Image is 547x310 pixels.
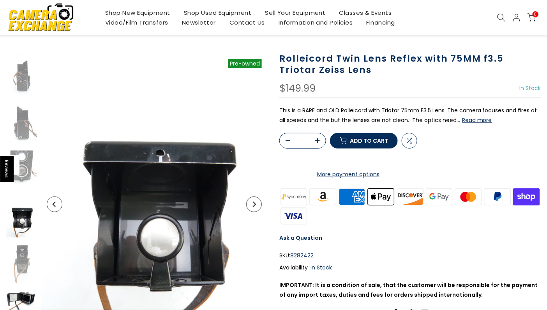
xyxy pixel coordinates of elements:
a: 0 [528,13,536,22]
h1: Rolleicord Twin Lens Reflex with 75MM f3.5 Triotar Zeiss Lens [279,53,541,76]
img: apple pay [367,187,396,206]
img: shopify pay [512,187,541,206]
span: In Stock [311,264,332,271]
div: Availability : [279,263,541,273]
a: Video/Film Transfers [98,18,175,27]
a: Classes & Events [332,8,399,18]
a: More payment options [279,170,417,179]
img: google pay [425,187,454,206]
a: Financing [360,18,402,27]
button: Read more [462,117,492,124]
img: discover [396,187,425,206]
img: Rolleicord Twin Lens Reflex with 75MM f3.5 Triotar Zeiss Lens Medium Format Equipment - Medium Fo... [6,241,37,283]
span: 0 [533,11,538,17]
div: SKU: [279,251,541,260]
strong: IMPORTANT: It is a condition of sale, that the customer will be responsible for the payment of an... [279,281,538,299]
img: Rolleicord Twin Lens Reflex with 75MM f3.5 Triotar Zeiss Lens Medium Format Equipment - Medium Fo... [6,60,37,101]
img: Rolleicord Twin Lens Reflex with 75MM f3.5 Triotar Zeiss Lens Medium Format Equipment - Medium Fo... [6,196,37,238]
a: Shop New Equipment [98,8,177,18]
div: $149.99 [279,83,316,94]
a: Ask a Question [279,234,322,242]
span: Add to cart [350,138,388,143]
button: Previous [47,197,62,212]
a: Sell Your Equipment [258,8,333,18]
span: 8282422 [290,251,314,260]
p: This is a RARE and OLD Rolleicord with Triotar 75mm F3.5 Lens. The camera focuses and fires at al... [279,106,541,125]
span: In Stock [520,84,541,92]
img: synchrony [279,187,309,206]
img: master [454,187,483,206]
img: amazon payments [309,187,338,206]
a: Information and Policies [272,18,360,27]
img: Rolleicord Twin Lens Reflex with 75MM f3.5 Triotar Zeiss Lens Medium Format Equipment - Medium Fo... [6,151,37,192]
a: Shop Used Equipment [177,8,258,18]
a: Contact Us [222,18,272,27]
img: paypal [483,187,512,206]
img: Rolleicord Twin Lens Reflex with 75MM f3.5 Triotar Zeiss Lens Medium Format Equipment - Medium Fo... [6,105,37,147]
img: american express [337,187,367,206]
a: Newsletter [175,18,222,27]
button: Next [246,197,262,212]
img: visa [279,206,309,225]
button: Add to cart [330,133,398,149]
